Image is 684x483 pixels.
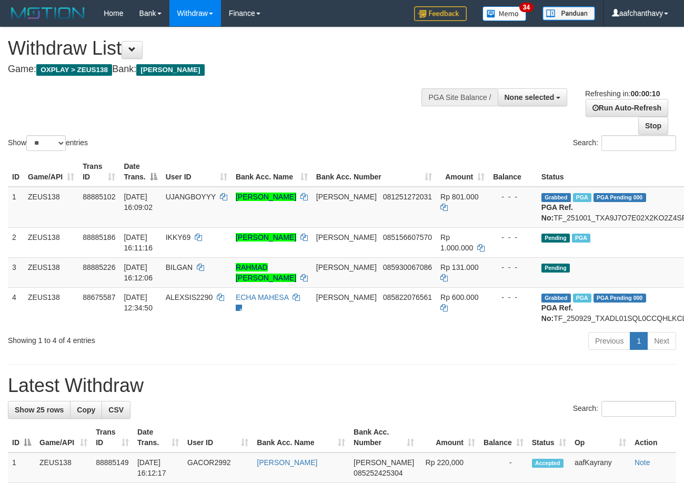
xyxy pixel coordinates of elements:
span: [PERSON_NAME] [316,193,377,201]
span: PGA Pending [594,294,646,303]
h1: Withdraw List [8,38,446,59]
th: Amount: activate to sort column ascending [436,157,489,187]
img: panduan.png [542,6,595,21]
td: 3 [8,257,24,287]
span: Marked by aafsolysreylen [572,234,590,243]
label: Search: [573,135,676,151]
th: Date Trans.: activate to sort column ascending [133,422,183,452]
span: Marked by aafsolysreylen [573,193,591,202]
span: [DATE] 16:11:16 [124,233,153,252]
span: Rp 1.000.000 [440,233,473,252]
a: [PERSON_NAME] [257,458,317,467]
span: Rp 600.000 [440,293,478,301]
span: ALEXSIS2290 [166,293,213,301]
span: 88885186 [83,233,115,241]
td: 1 [8,187,24,228]
td: ZEUS138 [35,452,92,483]
button: None selected [498,88,568,106]
span: [PERSON_NAME] [316,293,377,301]
span: [DATE] 16:12:06 [124,263,153,282]
h1: Latest Withdraw [8,375,676,396]
span: [PERSON_NAME] [316,233,377,241]
div: - - - [493,292,533,303]
th: User ID: activate to sort column ascending [162,157,232,187]
b: PGA Ref. No: [541,203,573,222]
th: Action [630,422,676,452]
th: User ID: activate to sort column ascending [183,422,253,452]
span: Grabbed [541,294,571,303]
a: Run Auto-Refresh [586,99,668,117]
span: [DATE] 16:09:02 [124,193,153,212]
th: Date Trans.: activate to sort column descending [119,157,161,187]
b: PGA Ref. No: [541,304,573,323]
a: Stop [638,117,668,135]
span: CSV [108,406,124,414]
span: Refreshing in: [585,89,660,98]
span: Show 25 rows [15,406,64,414]
span: IKKY69 [166,233,190,241]
span: BILGAN [166,263,193,271]
img: Button%20Memo.svg [482,6,527,21]
td: 4 [8,287,24,328]
span: Copy [77,406,95,414]
th: Bank Acc. Number: activate to sort column ascending [312,157,436,187]
div: - - - [493,232,533,243]
th: Op: activate to sort column ascending [570,422,630,452]
span: UJANGBOYYY [166,193,216,201]
a: Previous [588,332,630,350]
h4: Game: Bank: [8,64,446,75]
img: MOTION_logo.png [8,5,88,21]
span: [PERSON_NAME] [136,64,204,76]
span: PGA Pending [594,193,646,202]
input: Search: [601,135,676,151]
a: Copy [70,401,102,419]
span: Copy 081251272031 to clipboard [383,193,432,201]
span: Copy 085822076561 to clipboard [383,293,432,301]
th: Amount: activate to sort column ascending [418,422,479,452]
th: Game/API: activate to sort column ascending [35,422,92,452]
th: Balance: activate to sort column ascending [479,422,528,452]
a: [PERSON_NAME] [236,233,296,241]
a: [PERSON_NAME] [236,193,296,201]
th: Game/API: activate to sort column ascending [24,157,78,187]
span: Rp 131.000 [440,263,478,271]
a: Show 25 rows [8,401,71,419]
span: Copy 085252425304 to clipboard [354,469,403,477]
select: Showentries [26,135,66,151]
span: [DATE] 12:34:50 [124,293,153,312]
td: 88885149 [92,452,133,483]
td: Rp 220,000 [418,452,479,483]
label: Show entries [8,135,88,151]
label: Search: [573,401,676,417]
th: Bank Acc. Name: activate to sort column ascending [232,157,312,187]
th: Trans ID: activate to sort column ascending [92,422,133,452]
span: Marked by aafpengsreynich [573,294,591,303]
td: ZEUS138 [24,187,78,228]
span: None selected [505,93,555,102]
span: Grabbed [541,193,571,202]
td: [DATE] 16:12:17 [133,452,183,483]
th: Bank Acc. Name: activate to sort column ascending [253,422,349,452]
span: OXPLAY > ZEUS138 [36,64,112,76]
span: Accepted [532,459,564,468]
th: Trans ID: activate to sort column ascending [78,157,119,187]
td: 1 [8,452,35,483]
td: - [479,452,528,483]
span: Pending [541,234,570,243]
a: Note [635,458,650,467]
div: - - - [493,262,533,273]
span: Copy 085930067086 to clipboard [383,263,432,271]
td: ZEUS138 [24,287,78,328]
img: Feedback.jpg [414,6,467,21]
span: [PERSON_NAME] [354,458,414,467]
span: 88675587 [83,293,115,301]
th: ID [8,157,24,187]
span: 34 [519,3,534,12]
span: Pending [541,264,570,273]
a: CSV [102,401,130,419]
div: Showing 1 to 4 of 4 entries [8,331,277,346]
a: Next [647,332,676,350]
td: ZEUS138 [24,257,78,287]
a: RAHMAD [PERSON_NAME] [236,263,296,282]
span: 88885102 [83,193,115,201]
